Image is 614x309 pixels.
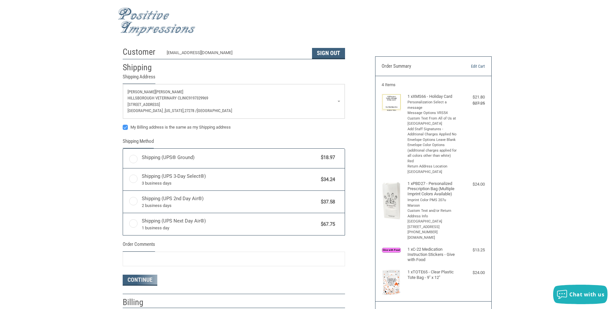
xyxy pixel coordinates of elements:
[123,297,161,308] h2: Billing
[407,116,458,127] li: Custom Text From All of Us at [GEOGRAPHIC_DATA]
[318,198,335,206] span: $37.58
[318,221,335,228] span: $67.75
[142,202,318,209] span: 2 business days
[142,173,318,186] span: Shipping (UPS 3-Day Select®)
[142,180,318,187] span: 3 business days
[382,63,452,70] h3: Order Summary
[123,62,161,73] h2: Shipping
[407,127,458,137] li: Add Staff Signatures - Additional Charges Applied No
[569,291,604,298] span: Chat with us
[407,247,458,263] h4: 1 x C-22 Medication Instruction Stickers - Give with Food
[123,138,154,148] legend: Shipping Method
[165,108,184,113] span: [US_STATE],
[123,47,161,57] h2: Customer
[312,48,345,59] button: Sign Out
[142,217,318,231] span: Shipping (UPS Next Day Air®)
[123,125,345,130] label: My Billing address is the same as my Shipping address
[128,96,189,100] span: Hillsborough Veterinary Clinic
[382,82,485,87] h3: 4 Items
[407,181,458,197] h4: 1 x PBD27 - Personalized Prescription Bag (Multiple Imprint Colors Available)
[142,154,318,161] span: Shipping (UPS® Ground)
[452,63,485,70] a: Edit Cart
[459,247,485,253] div: $13.25
[459,181,485,188] div: $24.00
[407,164,458,175] li: Return Address Location [GEOGRAPHIC_DATA]
[407,198,458,208] li: Imprint Color PMS 207u Maroon
[407,143,458,164] li: Envelope Color Options (additional charges applied for all colors other than white) Red
[407,208,458,240] li: Custom Text and/or Return Address Info [GEOGRAPHIC_DATA] [STREET_ADDRESS] [PHONE_NUMBER] [DOMAIN_...
[459,269,485,276] div: $24.00
[553,285,608,304] button: Chat with us
[459,94,485,100] div: $21.80
[407,137,458,143] li: Envelope Options Leave Blank
[123,73,155,84] legend: Shipping Address
[189,96,208,100] span: 9197329969
[197,108,232,113] span: [GEOGRAPHIC_DATA]
[184,108,197,113] span: 27278 /
[407,269,458,280] h4: 1 x TOTE65 - Clear Plastic Tote Bag - 9" x 12"
[407,94,458,99] h4: 1 x XMS66 - Holiday Card
[123,84,345,119] a: Enter or select a different address
[167,50,306,59] div: [EMAIL_ADDRESS][DOMAIN_NAME]
[318,176,335,183] span: $34.24
[407,100,458,110] li: Personalization Select a message
[128,108,165,113] span: [GEOGRAPHIC_DATA] ,
[123,275,157,286] button: Continue
[128,102,160,107] span: [STREET_ADDRESS]
[123,241,155,251] legend: Order Comments
[318,154,335,161] span: $18.97
[128,89,155,94] span: [PERSON_NAME]
[459,100,485,107] div: $27.25
[155,89,183,94] span: [PERSON_NAME]
[407,110,458,116] li: Message Options VRS54
[142,195,318,209] span: Shipping (UPS 2nd Day Air®)
[142,225,318,231] span: 1 business day
[118,7,195,36] img: Positive Impressions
